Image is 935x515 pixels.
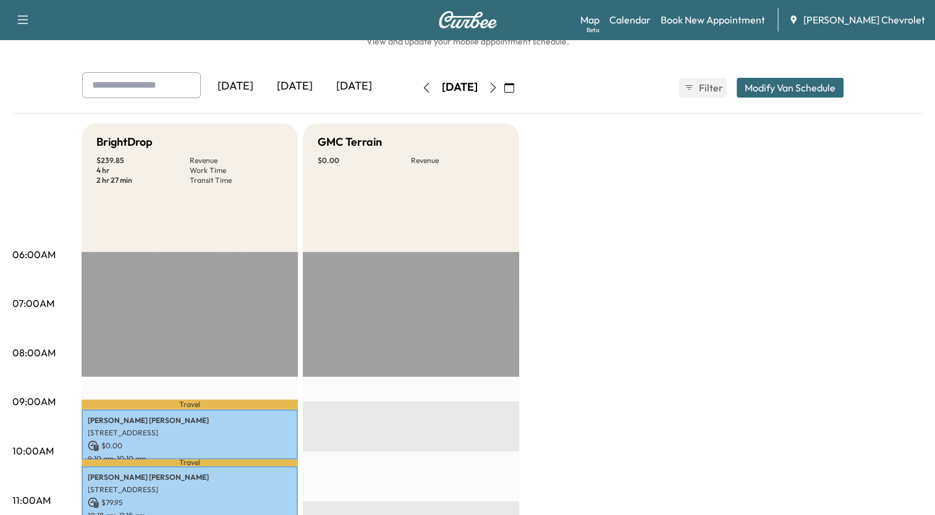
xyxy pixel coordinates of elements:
p: [STREET_ADDRESS] [88,485,292,495]
p: 08:00AM [12,345,56,360]
p: 07:00AM [12,296,54,311]
p: [STREET_ADDRESS] [88,428,292,438]
img: Curbee Logo [438,11,497,28]
p: Work Time [190,165,283,175]
p: Revenue [411,156,504,165]
button: Filter [679,78,727,98]
p: Travel [82,400,298,409]
p: 09:00AM [12,394,56,409]
div: [DATE] [442,80,478,95]
p: Revenue [190,156,283,165]
p: [PERSON_NAME] [PERSON_NAME] [88,416,292,425]
a: Calendar [609,12,651,27]
button: Modify Van Schedule [737,78,844,98]
p: 10:00AM [12,443,54,458]
p: 2 hr 27 min [96,175,190,185]
p: 06:00AM [12,247,56,262]
h6: View and update your mobile appointment schedule. [12,35,923,48]
span: Filter [699,80,721,95]
span: [PERSON_NAME] Chevrolet [803,12,925,27]
a: MapBeta [580,12,599,27]
div: [DATE] [324,72,384,101]
p: 4 hr [96,165,190,175]
h5: BrightDrop [96,133,153,151]
p: $ 0.00 [318,156,411,165]
p: Travel [82,459,298,466]
div: Beta [586,25,599,35]
p: $ 239.85 [96,156,190,165]
p: 9:10 am - 10:10 am [88,454,292,464]
p: [PERSON_NAME] [PERSON_NAME] [88,472,292,482]
p: $ 79.95 [88,497,292,508]
p: 11:00AM [12,493,51,508]
div: [DATE] [206,72,265,101]
h5: GMC Terrain [318,133,382,151]
p: $ 0.00 [88,440,292,451]
div: [DATE] [265,72,324,101]
p: Transit Time [190,175,283,185]
a: Book New Appointment [661,12,765,27]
